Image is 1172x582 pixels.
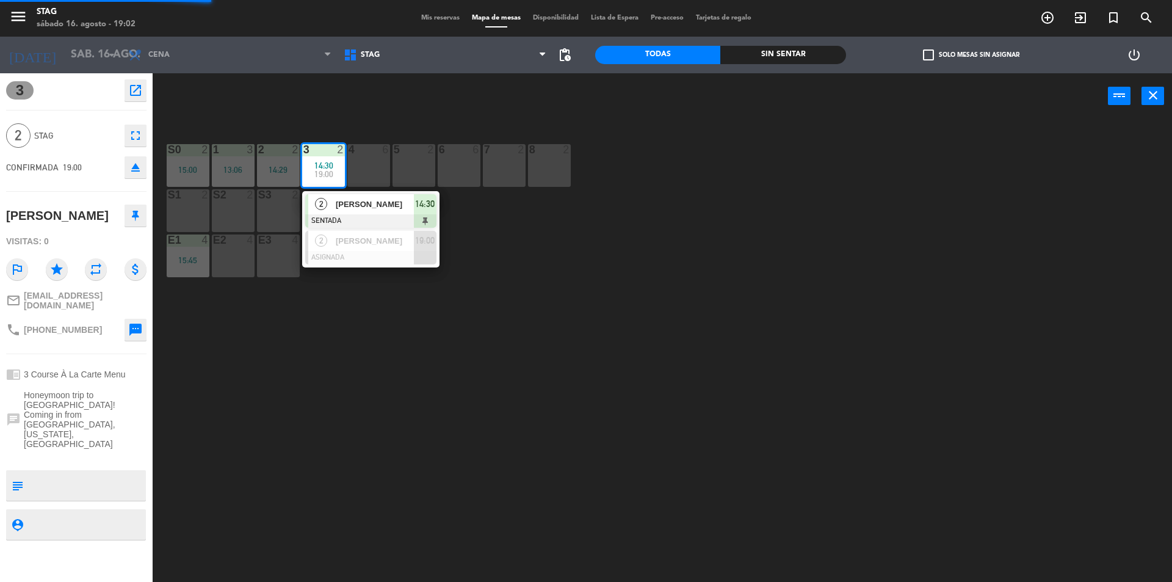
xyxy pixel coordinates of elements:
div: S2 [213,189,214,200]
span: Tarjetas de regalo [690,15,758,21]
label: Solo mesas sin asignar [923,49,1019,60]
span: Mapa de mesas [466,15,527,21]
div: 2 [247,189,254,200]
i: star [46,258,68,280]
span: [PERSON_NAME] [336,198,414,211]
div: E2 [213,235,214,246]
span: CONFIRMADA [6,162,59,172]
span: Lista de Espera [585,15,645,21]
span: check_box_outline_blank [923,49,934,60]
i: power_input [1112,88,1127,103]
i: menu [9,7,27,26]
span: 19:00 [415,233,435,248]
div: 7 [484,144,485,155]
div: 6 [382,144,389,155]
div: 6 [472,144,480,155]
div: 8 [529,144,530,155]
i: person_pin [10,518,24,531]
div: 4 [247,235,254,246]
i: chat [6,412,21,427]
span: Pre-acceso [645,15,690,21]
span: [PHONE_NUMBER] [24,325,102,335]
span: Honeymoon trip to [GEOGRAPHIC_DATA]! Coming in from [GEOGRAPHIC_DATA], [US_STATE], [GEOGRAPHIC_DATA] [24,390,146,449]
div: 2 [337,144,344,155]
i: arrow_drop_down [104,48,119,62]
div: E3 [258,235,259,246]
i: exit_to_app [1073,10,1088,25]
span: 2 [315,198,327,210]
div: 4 [292,235,299,246]
button: power_input [1108,87,1130,105]
span: 2 [6,123,31,148]
i: close [1146,88,1160,103]
i: mail_outline [6,293,21,308]
span: [EMAIL_ADDRESS][DOMAIN_NAME] [24,291,146,310]
div: 3 [247,144,254,155]
div: 3 [303,144,304,155]
div: 1 [213,144,214,155]
i: repeat [85,258,107,280]
div: [PERSON_NAME] [6,206,109,226]
i: turned_in_not [1106,10,1121,25]
span: 3 Course À La Carte Menu [24,369,126,379]
div: 2 [258,144,259,155]
div: 2 [201,144,209,155]
button: close [1141,87,1164,105]
div: Todas [595,46,720,64]
i: power_settings_new [1127,48,1141,62]
div: 2 [292,144,299,155]
i: add_circle_outline [1040,10,1055,25]
i: search [1139,10,1154,25]
span: 14:30 [415,197,435,211]
i: outlined_flag [6,258,28,280]
i: eject [128,160,143,175]
span: Disponibilidad [527,15,585,21]
button: eject [125,156,146,178]
span: 14:30 [314,161,333,170]
span: Cena [148,51,170,59]
div: 15:00 [167,166,209,174]
div: Sin sentar [720,46,845,64]
div: 15:45 [167,256,209,264]
button: open_in_new [125,79,146,101]
i: fullscreen [128,128,143,143]
span: [PERSON_NAME] [336,235,414,247]
i: phone [6,322,21,337]
button: fullscreen [125,125,146,147]
span: pending_actions [557,48,572,62]
i: open_in_new [128,83,143,98]
div: STAG [37,6,136,18]
div: S3 [258,189,259,200]
div: Visitas: 0 [6,231,146,252]
div: 14:29 [257,166,300,174]
button: menu [9,7,27,30]
div: 2 [292,189,299,200]
div: sábado 16. agosto - 19:02 [37,18,136,31]
div: 2 [201,189,209,200]
span: 19:00 [314,169,333,179]
div: 2 [563,144,570,155]
span: STAG [34,129,118,143]
span: 19:00 [63,162,82,172]
span: 3 [6,81,34,100]
button: sms [125,319,146,341]
i: subject [10,479,24,492]
span: 2 [315,235,327,247]
div: 2 [427,144,435,155]
i: chrome_reader_mode [6,367,21,382]
div: 4 [201,235,209,246]
i: attach_money [125,258,146,280]
span: STAG [361,51,380,59]
div: 13:06 [212,166,255,174]
i: sms [128,322,143,337]
div: 2 [518,144,525,155]
span: Mis reservas [415,15,466,21]
a: mail_outline[EMAIL_ADDRESS][DOMAIN_NAME] [6,291,146,310]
